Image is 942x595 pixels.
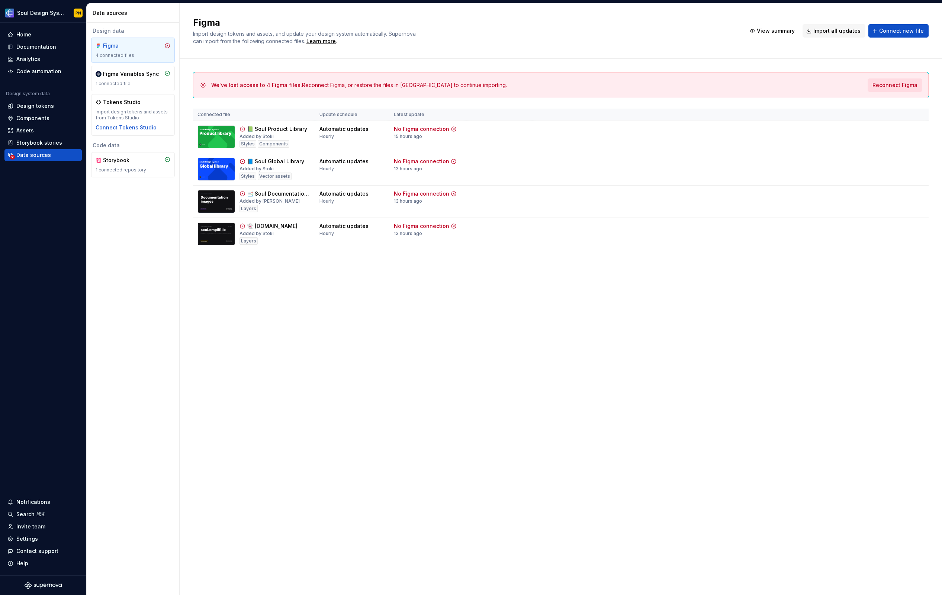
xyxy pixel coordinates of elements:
[96,81,170,87] div: 1 connected file
[16,127,34,134] div: Assets
[193,17,737,29] h2: Figma
[16,31,31,38] div: Home
[746,24,800,38] button: View summary
[319,190,369,197] div: Automatic updates
[879,27,924,35] span: Connect new file
[872,81,917,89] span: Reconnect Figma
[394,134,422,139] div: 15 hours ago
[4,557,82,569] button: Help
[813,27,861,35] span: Import all updates
[4,125,82,136] a: Assets
[394,190,449,197] div: No Figma connection
[4,112,82,124] a: Components
[394,231,422,237] div: 13 hours ago
[16,139,62,147] div: Storybook stories
[4,496,82,508] button: Notifications
[319,222,369,230] div: Automatic updates
[91,142,175,149] div: Code data
[16,43,56,51] div: Documentation
[258,173,292,180] div: Vector assets
[803,24,865,38] button: Import all updates
[394,222,449,230] div: No Figma connection
[239,140,256,148] div: Styles
[211,81,507,89] div: Reconnect Figma, or restore the files in [GEOGRAPHIC_DATA] to continue importing.
[319,166,334,172] div: Hourly
[96,167,170,173] div: 1 connected repository
[319,125,369,133] div: Automatic updates
[103,70,159,78] div: Figma Variables Sync
[96,109,170,121] div: Import design tokens and assets from Tokens Studio
[16,560,28,567] div: Help
[1,5,85,21] button: Soul Design SystemPN
[16,68,61,75] div: Code automation
[239,173,256,180] div: Styles
[4,100,82,112] a: Design tokens
[103,99,141,106] div: Tokens Studio
[239,237,258,245] div: Layers
[103,42,139,49] div: Figma
[16,523,45,530] div: Invite team
[4,41,82,53] a: Documentation
[868,78,922,92] button: Reconnect Figma
[305,39,337,44] span: .
[239,231,274,237] div: Added by Stoki
[211,82,302,88] span: We've lost access to 4 Figma files.
[193,30,417,44] span: Import design tokens and assets, and update your design system automatically. Supernova can impor...
[258,140,289,148] div: Components
[239,166,274,172] div: Added by Stoki
[247,222,298,230] div: 👻 [DOMAIN_NAME]
[17,9,65,17] div: Soul Design System
[757,27,795,35] span: View summary
[91,94,175,136] a: Tokens StudioImport design tokens and assets from Tokens StudioConnect Tokens Studio
[91,38,175,63] a: Figma4 connected files
[4,149,82,161] a: Data sources
[16,547,58,555] div: Contact support
[239,205,258,212] div: Layers
[319,231,334,237] div: Hourly
[16,511,45,518] div: Search ⌘K
[247,125,307,133] div: 📗 Soul Product Library
[91,152,175,177] a: Storybook1 connected repository
[193,109,315,121] th: Connected file
[16,102,54,110] div: Design tokens
[96,52,170,58] div: 4 connected files
[319,158,369,165] div: Automatic updates
[319,198,334,204] div: Hourly
[394,158,449,165] div: No Figma connection
[6,91,50,97] div: Design system data
[239,134,274,139] div: Added by Stoki
[247,158,304,165] div: 📘 Soul Global Library
[5,9,14,17] img: 1ea0bd9b-656a-4045-8d3b-f5d01442cdbd.png
[4,545,82,557] button: Contact support
[394,166,422,172] div: 13 hours ago
[96,124,157,131] button: Connect Tokens Studio
[93,9,176,17] div: Data sources
[319,134,334,139] div: Hourly
[25,582,62,589] svg: Supernova Logo
[91,27,175,35] div: Design data
[16,498,50,506] div: Notifications
[868,24,929,38] button: Connect new file
[75,10,81,16] div: PN
[103,157,139,164] div: Storybook
[4,29,82,41] a: Home
[16,55,40,63] div: Analytics
[239,198,300,204] div: Added by [PERSON_NAME]
[306,38,336,45] a: Learn more
[16,151,51,159] div: Data sources
[4,65,82,77] a: Code automation
[4,137,82,149] a: Storybook stories
[91,66,175,91] a: Figma Variables Sync1 connected file
[315,109,389,121] th: Update schedule
[16,535,38,543] div: Settings
[4,521,82,533] a: Invite team
[4,508,82,520] button: Search ⌘K
[389,109,467,121] th: Latest update
[4,53,82,65] a: Analytics
[394,125,449,133] div: No Figma connection
[247,190,311,197] div: 📑 Soul Documentation images
[16,115,49,122] div: Components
